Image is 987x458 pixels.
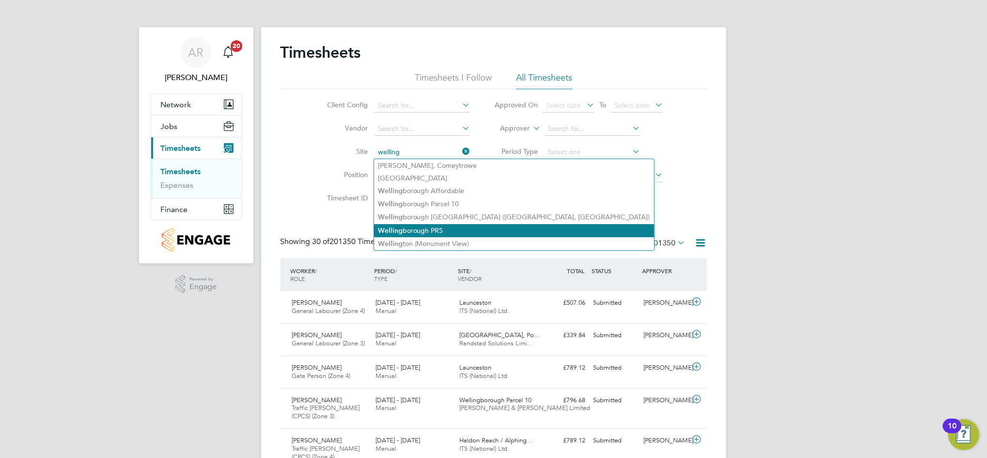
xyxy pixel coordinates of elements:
a: AR[PERSON_NAME] [151,37,242,83]
input: Search for... [375,146,470,159]
span: / [395,267,397,275]
div: 10 [948,426,956,439]
span: / [470,267,471,275]
div: [PERSON_NAME] [640,295,690,311]
span: [PERSON_NAME] [292,363,342,372]
div: [PERSON_NAME] [640,360,690,376]
span: Finance [161,205,188,214]
div: Submitted [590,360,640,376]
input: Search for... [545,122,640,136]
span: Jobs [161,122,178,131]
span: TYPE [374,275,388,282]
label: Client Config [324,100,368,109]
span: TOTAL [567,267,585,275]
span: [PERSON_NAME] [292,396,342,404]
span: [PERSON_NAME] [292,331,342,339]
span: Select date [614,101,649,110]
span: Launceston [459,298,491,307]
label: Position [324,170,368,179]
span: Alex Rhodes [151,72,242,83]
span: To [596,98,609,111]
span: Gate Person (Zone 4) [292,372,351,380]
b: Welling [378,200,403,208]
span: Select date [546,101,581,110]
div: [PERSON_NAME] [640,393,690,409]
span: ROLE [291,275,305,282]
li: borough PRS [374,224,654,237]
button: Open Resource Center, 10 new notifications [948,419,979,450]
li: borough [GEOGRAPHIC_DATA] ([GEOGRAPHIC_DATA], [GEOGRAPHIC_DATA]) [374,211,654,224]
a: Powered byEngage [175,275,217,294]
span: General Labourer (Zone 3) [292,339,365,347]
span: [PERSON_NAME] & [PERSON_NAME] Limited [459,404,590,412]
span: Traffic [PERSON_NAME] (CPCS) (Zone 3) [292,404,360,420]
b: Welling [378,240,403,248]
span: AR [188,46,204,59]
label: Vendor [324,124,368,132]
span: Wellingborough Parcel 10 [459,396,532,404]
span: General Labourer (Zone 4) [292,307,365,315]
span: ITS (National) Ltd. [459,372,509,380]
div: PERIOD [372,262,455,287]
nav: Main navigation [139,27,253,263]
span: Engage [189,283,217,291]
input: Search for... [375,99,470,113]
a: 20 [219,37,238,68]
a: Go to home page [151,228,242,252]
span: Manual [376,307,396,315]
span: / [315,267,317,275]
div: SITE [455,262,539,287]
b: Welling [378,187,403,195]
button: Network [151,94,241,115]
span: 201350 [650,238,676,248]
span: Network [161,100,191,109]
div: Showing [281,237,400,247]
span: [PERSON_NAME] [292,298,342,307]
span: [GEOGRAPHIC_DATA], Po… [459,331,540,339]
a: Timesheets [161,167,201,176]
span: 30 of [313,237,330,246]
span: Manual [376,372,396,380]
li: ton (Monument View) [374,237,654,250]
span: ITS (National) Ltd. [459,307,509,315]
span: Manual [376,444,396,453]
div: £789.12 [539,360,590,376]
span: Manual [376,404,396,412]
span: [DATE] - [DATE] [376,298,420,307]
div: £339.84 [539,327,590,343]
div: WORKER [288,262,372,287]
div: [PERSON_NAME] [640,327,690,343]
div: APPROVER [640,262,690,279]
div: £789.12 [539,433,590,449]
span: Timesheets [161,144,201,153]
li: All Timesheets [516,72,572,89]
button: Timesheets [151,137,241,159]
div: Submitted [590,295,640,311]
li: [GEOGRAPHIC_DATA] [374,172,654,184]
h2: Timesheets [281,43,361,62]
div: Submitted [590,393,640,409]
span: Powered by [189,275,217,283]
label: Approver [486,124,530,133]
button: Finance [151,198,241,220]
div: Submitted [590,433,640,449]
a: Expenses [161,180,194,190]
span: [PERSON_NAME] [292,436,342,444]
span: VENDOR [458,275,482,282]
span: Randstad Solutions Limi… [459,339,533,347]
b: Welling [378,227,403,235]
span: [DATE] - [DATE] [376,396,420,404]
label: Site [324,147,368,156]
div: Submitted [590,327,640,343]
li: [PERSON_NAME], Comeytrowe [374,159,654,172]
label: Timesheet ID [324,194,368,202]
li: Timesheets I Follow [415,72,492,89]
span: [DATE] - [DATE] [376,436,420,444]
span: [DATE] - [DATE] [376,363,420,372]
span: 201350 Timesheets [313,237,398,246]
input: Search for... [375,122,470,136]
span: Haldon Reach / Alphing… [459,436,533,444]
div: £507.06 [539,295,590,311]
span: Manual [376,339,396,347]
li: borough Affordable [374,184,654,197]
